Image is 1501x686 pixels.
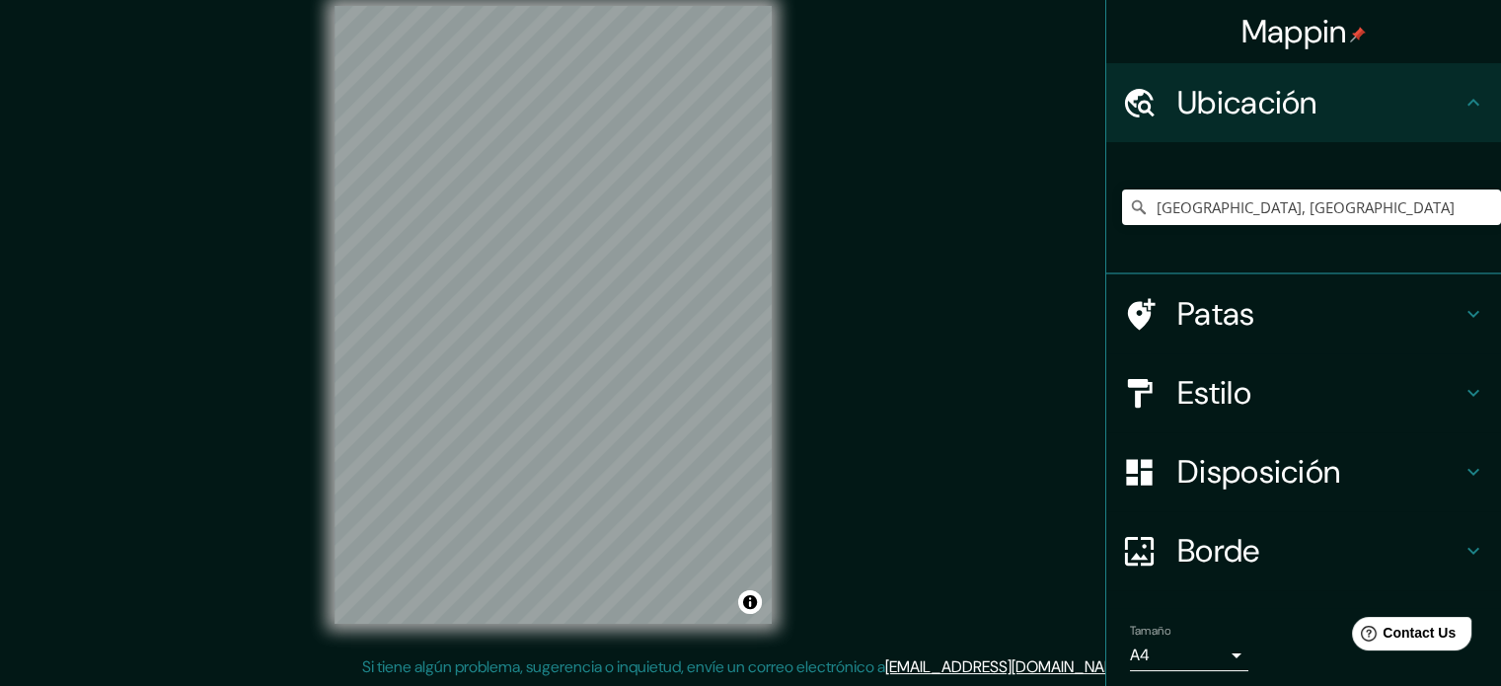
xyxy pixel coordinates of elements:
font: A4 [1130,645,1150,665]
font: Mappin [1241,11,1347,52]
font: Borde [1177,530,1260,572]
div: Estilo [1106,353,1501,432]
font: Ubicación [1177,82,1317,123]
input: Elige tu ciudad o zona [1122,190,1501,225]
font: Si tiene algún problema, sugerencia o inquietud, envíe un correo electrónico a [362,656,885,677]
font: Estilo [1177,372,1251,414]
iframe: Help widget launcher [1325,609,1479,664]
div: Disposición [1106,432,1501,511]
img: pin-icon.png [1350,27,1366,42]
font: Patas [1177,293,1255,335]
button: Activar o desactivar atribución [738,590,762,614]
canvas: Mapa [335,6,772,624]
div: Patas [1106,274,1501,353]
div: A4 [1130,640,1248,671]
font: Disposición [1177,451,1340,493]
a: [EMAIL_ADDRESS][DOMAIN_NAME] [885,656,1129,677]
div: Ubicación [1106,63,1501,142]
div: Borde [1106,511,1501,590]
font: Tamaño [1130,623,1170,639]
